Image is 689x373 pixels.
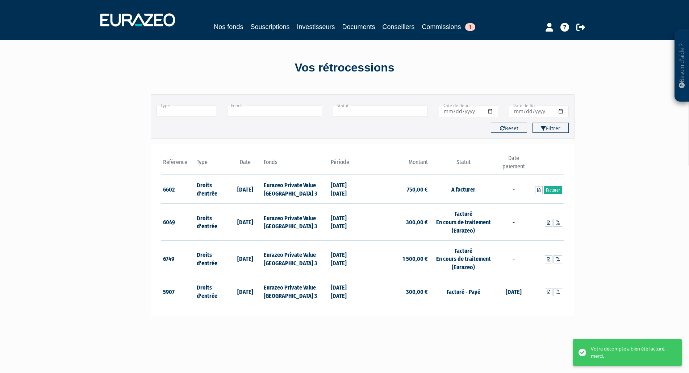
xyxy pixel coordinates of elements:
p: Besoin d'aide ? [678,33,686,98]
td: 750,00 € [363,175,430,204]
td: [DATE] [DATE] [329,240,363,277]
a: Facturer [544,186,562,194]
td: [DATE] [DATE] [329,204,363,241]
td: Eurazeo Private Value [GEOGRAPHIC_DATA] 3 [262,277,329,306]
td: Droits d'entrée [195,277,229,306]
td: Eurazeo Private Value [GEOGRAPHIC_DATA] 3 [262,204,329,241]
th: Période [329,154,363,175]
button: Filtrer [533,123,569,133]
a: Commissions1 [422,22,475,33]
th: Fonds [262,154,329,175]
a: Souscriptions [250,22,289,32]
td: [DATE] [DATE] [329,175,363,204]
td: 6602 [161,175,195,204]
th: Montant [363,154,430,175]
a: Conseillers [383,22,415,32]
td: [DATE] [497,277,531,306]
div: Votre décompte a bien été facturé, merci. [591,345,671,360]
td: 5907 [161,277,195,306]
td: [DATE] [228,277,262,306]
th: Type [195,154,229,175]
td: [DATE] [228,240,262,277]
td: - [497,204,531,241]
th: Date paiement [497,154,531,175]
td: Droits d'entrée [195,175,229,204]
td: 6749 [161,240,195,277]
td: [DATE] [DATE] [329,277,363,306]
td: A facturer [430,175,497,204]
td: 1 500,00 € [363,240,430,277]
button: Reset [491,123,527,133]
td: Facturé - Payé [430,277,497,306]
img: 1732889491-logotype_eurazeo_blanc_rvb.png [100,13,175,26]
td: Facturé En cours de traitement (Eurazeo) [430,240,497,277]
th: Date [228,154,262,175]
td: - [497,240,531,277]
a: Investisseurs [297,22,335,32]
a: Documents [342,22,375,32]
span: 1 [465,23,475,31]
td: - [497,175,531,204]
td: 6049 [161,204,195,241]
td: 300,00 € [363,277,430,306]
td: Facturé En cours de traitement (Eurazeo) [430,204,497,241]
td: Droits d'entrée [195,240,229,277]
td: [DATE] [228,204,262,241]
div: Vos rétrocessions [138,60,551,76]
td: Eurazeo Private Value [GEOGRAPHIC_DATA] 3 [262,240,329,277]
th: Statut [430,154,497,175]
td: Droits d'entrée [195,204,229,241]
a: Nos fonds [214,22,243,32]
th: Référence [161,154,195,175]
td: [DATE] [228,175,262,204]
td: Eurazeo Private Value [GEOGRAPHIC_DATA] 3 [262,175,329,204]
td: 300,00 € [363,204,430,241]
